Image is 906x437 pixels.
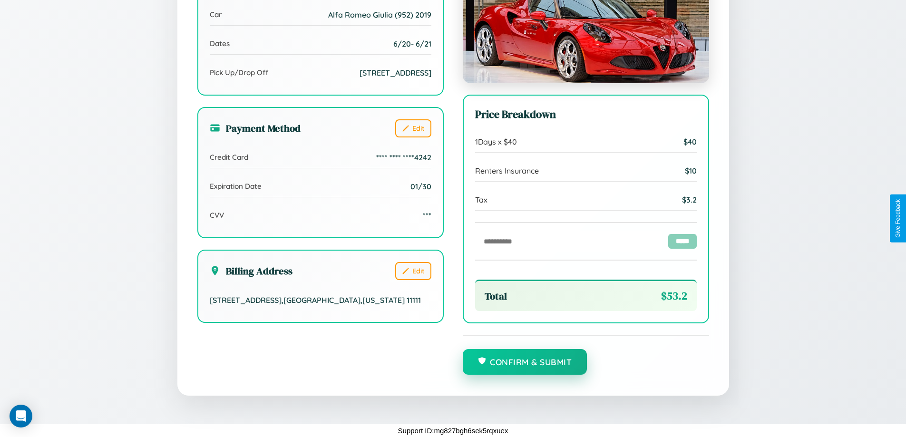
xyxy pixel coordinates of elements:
span: Expiration Date [210,182,262,191]
span: 6 / 20 - 6 / 21 [393,39,431,49]
button: Edit [395,119,431,137]
button: Edit [395,262,431,280]
div: Open Intercom Messenger [10,405,32,427]
span: Renters Insurance [475,166,539,175]
button: Confirm & Submit [463,349,587,375]
div: Give Feedback [895,199,901,238]
span: [STREET_ADDRESS] [360,68,431,78]
h3: Billing Address [210,264,292,278]
span: Car [210,10,222,19]
span: $ 3.2 [682,195,697,204]
span: CVV [210,211,224,220]
span: $ 53.2 [661,289,687,303]
span: Pick Up/Drop Off [210,68,269,77]
h3: Price Breakdown [475,107,697,122]
span: Tax [475,195,487,204]
span: Dates [210,39,230,48]
span: Alfa Romeo Giulia (952) 2019 [328,10,431,19]
span: 1 Days x $ 40 [475,137,517,146]
p: Support ID: mg827bgh6sek5rqxuex [398,424,508,437]
h3: Payment Method [210,121,301,135]
span: Total [485,289,507,303]
span: Credit Card [210,153,248,162]
span: [STREET_ADDRESS] , [GEOGRAPHIC_DATA] , [US_STATE] 11111 [210,295,421,305]
span: $ 10 [685,166,697,175]
span: 01/30 [410,182,431,191]
span: $ 40 [683,137,697,146]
